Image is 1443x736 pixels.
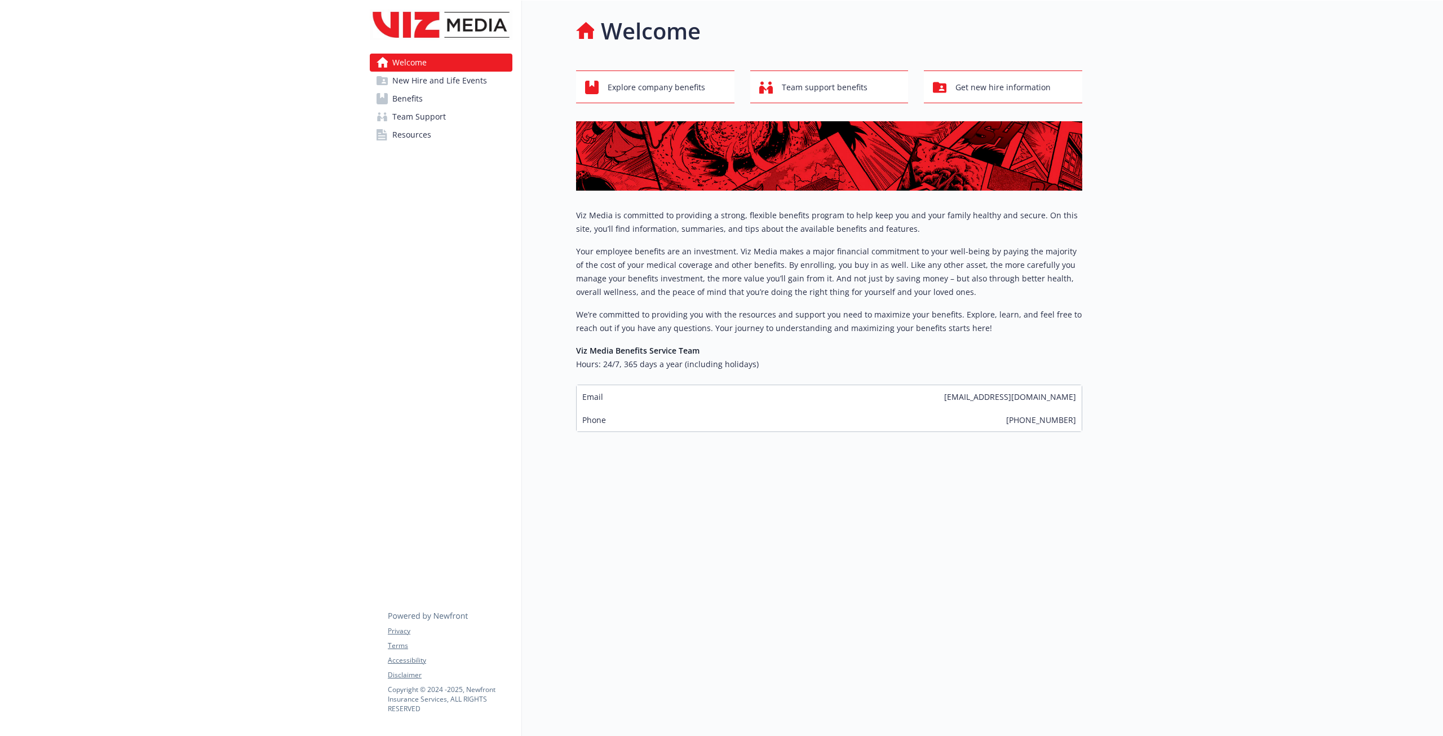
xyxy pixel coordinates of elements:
[1006,414,1076,426] span: [PHONE_NUMBER]
[388,685,512,713] p: Copyright © 2024 - 2025 , Newfront Insurance Services, ALL RIGHTS RESERVED
[582,414,606,426] span: Phone
[576,358,1082,371] h6: Hours: 24/7, 365 days a year (including holidays)​
[392,72,487,90] span: New Hire and Life Events
[955,77,1051,98] span: Get new hire information
[370,54,512,72] a: Welcome
[750,70,909,103] button: Team support benefits
[576,345,700,356] strong: Viz Media Benefits Service Team
[370,126,512,144] a: Resources
[370,90,512,108] a: Benefits
[392,126,431,144] span: Resources
[608,77,705,98] span: Explore company benefits
[576,308,1082,335] p: We’re committed to providing you with the resources and support you need to maximize your benefit...
[576,121,1082,191] img: overview page banner
[601,14,701,48] h1: Welcome
[392,54,427,72] span: Welcome
[576,209,1082,236] p: Viz Media is committed to providing a strong, flexible benefits program to help keep you and your...
[782,77,867,98] span: Team support benefits
[370,72,512,90] a: New Hire and Life Events
[576,245,1082,299] p: Your employee benefits are an investment. Viz Media makes a major financial commitment to your we...
[388,655,512,666] a: Accessibility
[388,641,512,651] a: Terms
[370,108,512,126] a: Team Support
[388,626,512,636] a: Privacy
[944,391,1076,403] span: [EMAIL_ADDRESS][DOMAIN_NAME]
[392,108,446,126] span: Team Support
[924,70,1082,103] button: Get new hire information
[582,391,603,403] span: Email
[388,670,512,680] a: Disclaimer
[392,90,423,108] span: Benefits
[576,70,734,103] button: Explore company benefits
